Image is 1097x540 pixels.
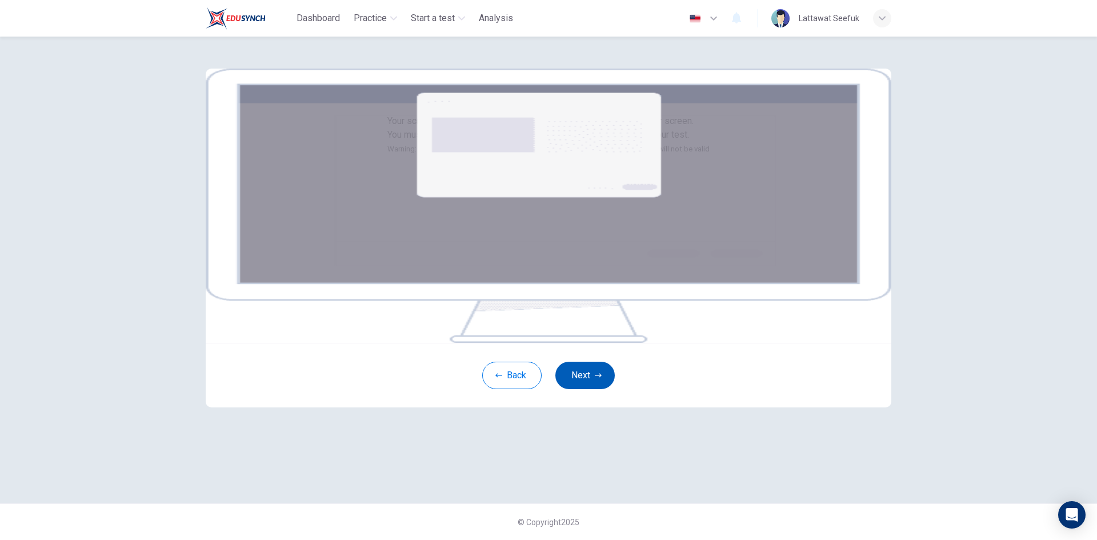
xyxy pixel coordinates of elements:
[406,8,470,29] button: Start a test
[1058,501,1086,529] div: Open Intercom Messenger
[206,7,266,30] img: Train Test logo
[474,8,518,29] button: Analysis
[479,11,513,25] span: Analysis
[292,8,345,29] button: Dashboard
[354,11,387,25] span: Practice
[771,9,790,27] img: Profile picture
[799,11,859,25] div: Lattawat Seefuk
[206,69,891,343] img: screen share example
[411,11,455,25] span: Start a test
[297,11,340,25] span: Dashboard
[206,7,292,30] a: Train Test logo
[555,362,615,389] button: Next
[688,14,702,23] img: en
[349,8,402,29] button: Practice
[482,362,542,389] button: Back
[518,518,579,527] span: © Copyright 2025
